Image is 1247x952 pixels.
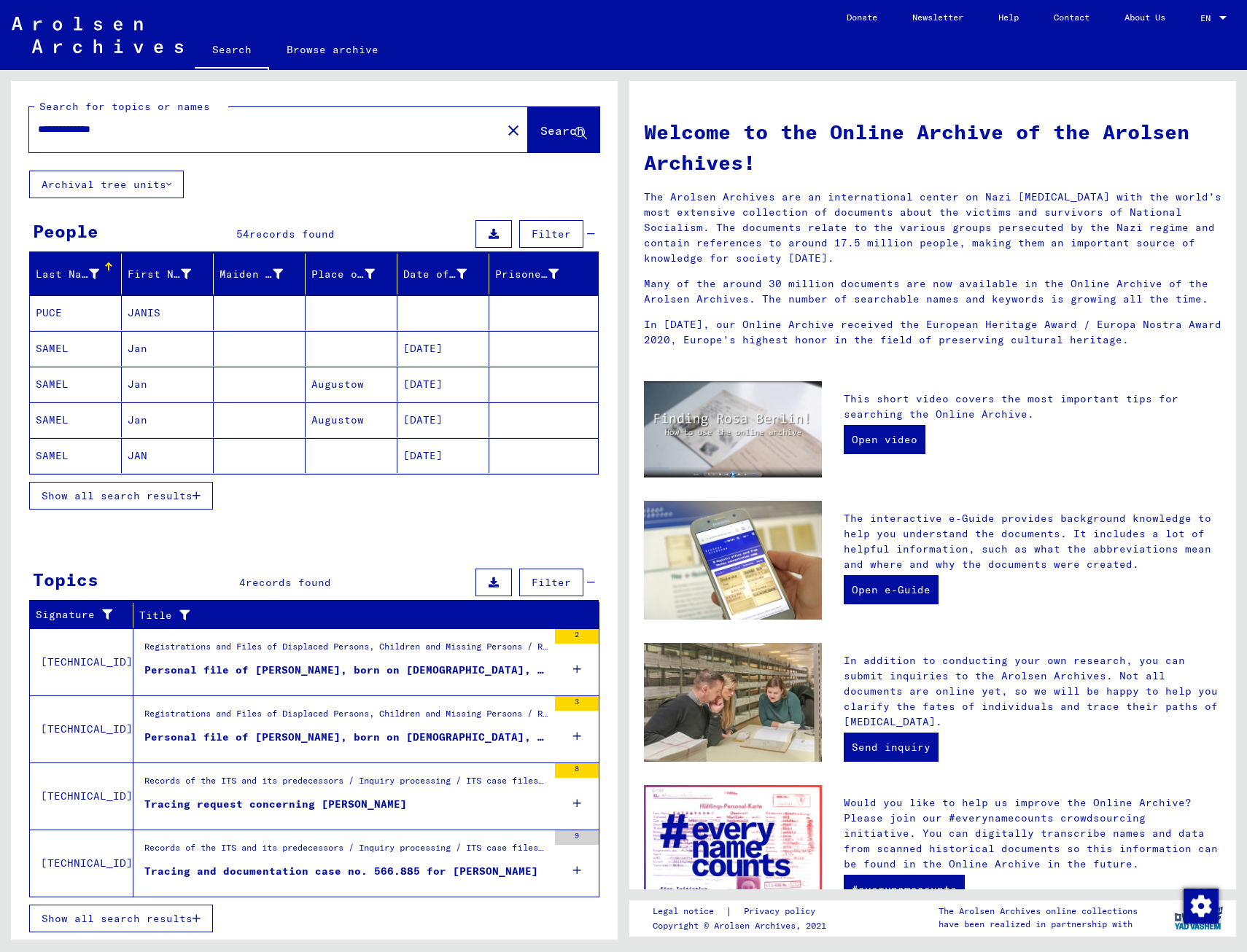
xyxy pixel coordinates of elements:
[844,511,1221,572] p: The interactive e-Guide provides background knowledge to help you understand the documents. It in...
[844,575,939,604] a: Open e-Guide
[844,653,1221,730] p: In addition to conducting your own research, you can submit inquiries to the Arolsen Archives. No...
[397,367,489,402] mat-cell: [DATE]
[306,402,397,437] mat-cell: Augustow
[653,919,833,932] p: Copyright © Arolsen Archives, 2021
[220,267,283,282] div: Maiden Name
[306,367,397,402] mat-cell: Augustow
[653,904,726,919] a: Legal notice
[555,763,599,778] div: 8
[122,295,214,330] mat-cell: JANIS
[311,267,375,282] div: Place of Birth
[144,797,407,812] div: Tracing request concerning [PERSON_NAME]
[122,367,214,402] mat-cell: Jan
[844,391,1221,422] p: This short video covers the most important tips for searching the Online Archive.
[36,267,99,282] div: Last Name
[269,32,396,67] a: Browse archive
[844,875,965,904] a: #everynamecounts
[128,267,191,282] div: First Name
[144,640,548,660] div: Registrations and Files of Displaced Persons, Children and Missing Persons / Relief Programs of V...
[122,254,214,294] mat-header-cell: First Name
[495,262,580,286] div: Prisoner #
[220,262,305,286] div: Maiden Name
[36,262,121,286] div: Last Name
[122,331,214,366] mat-cell: Jan
[1171,900,1226,936] img: yv_logo.png
[30,402,122,437] mat-cell: SAMEL
[122,438,214,473] mat-cell: JAN
[12,17,183,53] img: Arolsen_neg.svg
[246,576,331,589] span: records found
[555,629,599,644] div: 2
[214,254,306,294] mat-header-cell: Maiden Name
[30,254,122,294] mat-header-cell: Last Name
[139,608,563,623] div: Title
[144,864,538,879] div: Tracing and documentation case no. 566.885 for [PERSON_NAME]
[528,107,599,152] button: Search
[519,220,583,248] button: Filter
[732,904,833,919] a: Privacy policy
[30,628,133,695] td: [TECHNICAL_ID]
[236,227,249,241] span: 54
[306,254,397,294] mat-header-cell: Place of Birth
[644,190,1221,266] p: The Arolsen Archives are an international center on Nazi [MEDICAL_DATA] with the world’s most ext...
[42,912,193,925] span: Show all search results
[30,762,133,830] td: [TECHNICAL_ID]
[29,171,184,198] button: Archival tree units
[42,489,193,502] span: Show all search results
[1183,888,1218,923] div: Change consent
[532,576,571,589] span: Filter
[499,115,528,144] button: Clear
[844,425,925,454] a: Open video
[489,254,598,294] mat-header-cell: Prisoner #
[195,32,269,70] a: Search
[540,123,584,138] span: Search
[644,276,1221,307] p: Many of the around 30 million documents are now available in the Online Archive of the Arolsen Ar...
[397,438,489,473] mat-cell: [DATE]
[33,566,98,593] div: Topics
[644,643,822,762] img: inquiries.jpg
[122,402,214,437] mat-cell: Jan
[1184,889,1219,924] img: Change consent
[555,830,599,845] div: 9
[144,707,548,727] div: Registrations and Files of Displaced Persons, Children and Missing Persons / Relief Programs of V...
[644,381,822,478] img: video.jpg
[30,331,122,366] mat-cell: SAMEL
[144,663,548,678] div: Personal file of [PERSON_NAME], born on [DEMOGRAPHIC_DATA], born in [GEOGRAPHIC_DATA]
[397,331,489,366] mat-cell: [DATE]
[403,262,489,286] div: Date of Birth
[30,438,122,473] mat-cell: SAMEL
[844,733,939,762] a: Send inquiry
[249,227,335,241] span: records found
[144,730,548,745] div: Personal file of [PERSON_NAME], born on [DEMOGRAPHIC_DATA], born in [GEOGRAPHIC_DATA] and of furt...
[144,841,548,862] div: Records of the ITS and its predecessors / Inquiry processing / ITS case files as of 1947 / Reposi...
[644,785,822,912] img: enc.jpg
[128,262,213,286] div: First Name
[29,482,213,510] button: Show all search results
[30,695,133,762] td: [TECHNICAL_ID]
[939,905,1138,918] p: The Arolsen Archives online collections
[939,918,1138,931] p: have been realized in partnership with
[644,117,1221,178] h1: Welcome to the Online Archive of the Arolsen Archives!
[239,576,246,589] span: 4
[30,367,122,402] mat-cell: SAMEL
[397,254,489,294] mat-header-cell: Date of Birth
[644,317,1221,348] p: In [DATE], our Online Archive received the European Heritage Award / Europa Nostra Award 2020, Eu...
[644,501,822,620] img: eguide.jpg
[555,696,599,711] div: 3
[519,569,583,596] button: Filter
[653,904,833,919] div: |
[532,227,571,241] span: Filter
[39,100,210,113] mat-label: Search for topics or names
[505,122,522,139] mat-icon: close
[495,267,559,282] div: Prisoner #
[144,774,548,795] div: Records of the ITS and its predecessors / Inquiry processing / ITS case files as of 1947 / Microf...
[30,830,133,897] td: [TECHNICAL_ID]
[311,262,397,286] div: Place of Birth
[29,905,213,932] button: Show all search results
[403,267,467,282] div: Date of Birth
[139,604,581,627] div: Title
[1200,13,1216,23] span: EN
[397,402,489,437] mat-cell: [DATE]
[30,295,122,330] mat-cell: PUCE
[844,795,1221,872] p: Would you like to help us improve the Online Archive? Please join our #everynamecounts crowdsourc...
